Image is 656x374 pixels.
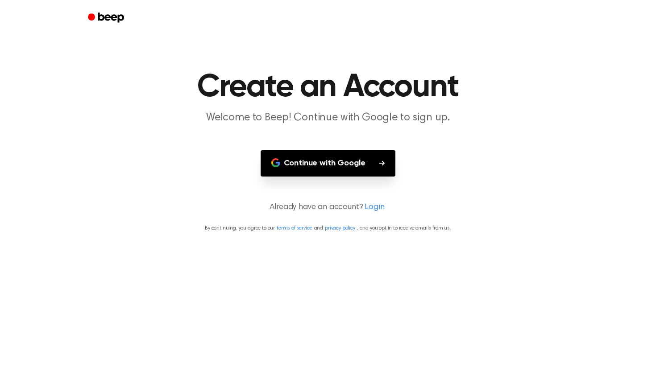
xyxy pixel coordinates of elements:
[157,111,499,125] p: Welcome to Beep! Continue with Google to sign up.
[100,71,556,103] h1: Create an Account
[261,150,396,177] button: Continue with Google
[11,224,645,232] p: By continuing, you agree to our and , and you opt in to receive emails from us.
[365,201,384,214] a: Login
[277,226,312,231] a: terms of service
[82,9,132,27] a: Beep
[11,201,645,214] p: Already have an account?
[325,226,355,231] a: privacy policy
